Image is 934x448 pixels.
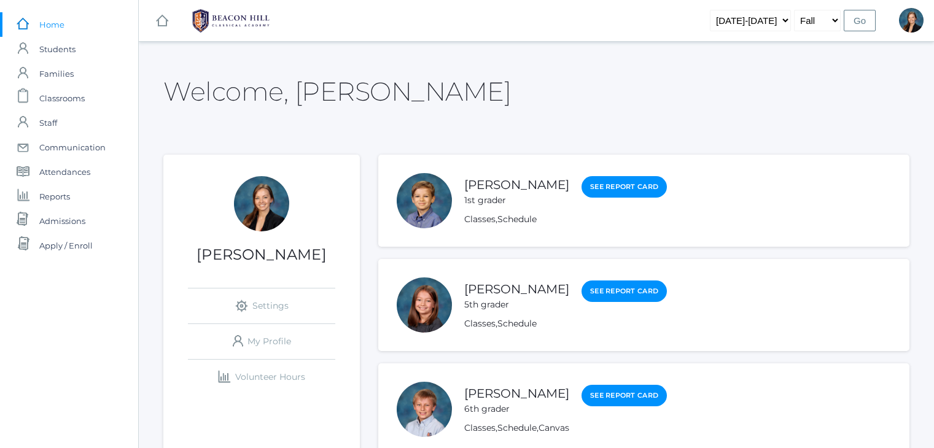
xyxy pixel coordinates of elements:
h1: [PERSON_NAME] [163,247,360,263]
div: Ayla Smith [397,277,452,333]
a: Schedule [497,318,537,329]
span: Staff [39,110,57,135]
a: Classes [464,214,496,225]
div: Allison Smith [234,176,289,231]
div: , [464,213,667,226]
h2: Welcome, [PERSON_NAME] [163,77,511,106]
span: Reports [39,184,70,209]
a: [PERSON_NAME] [464,386,569,401]
span: Attendances [39,160,90,184]
span: Families [39,61,74,86]
a: See Report Card [582,280,667,302]
a: Schedule [497,422,537,433]
a: My Profile [188,324,335,359]
a: Canvas [539,422,569,433]
div: 6th grader [464,403,569,415]
div: Noah Smith [397,173,452,228]
div: , [464,317,667,330]
a: Settings [188,288,335,323]
input: Go [844,10,876,31]
a: Schedule [497,214,537,225]
span: Apply / Enroll [39,233,93,258]
div: Christian Smith [397,382,452,437]
span: Home [39,12,64,37]
a: See Report Card [582,385,667,406]
img: BHCALogos-05-308ed15e86a5a0abce9b8dd61676a3503ac9727e845dece92d48e8588c001991.png [185,6,277,36]
span: Communication [39,135,106,160]
a: [PERSON_NAME] [464,282,569,296]
span: Admissions [39,209,85,233]
a: [PERSON_NAME] [464,177,569,192]
span: Students [39,37,76,61]
div: , , [464,422,667,434]
div: 1st grader [464,194,569,207]
a: Classes [464,318,496,329]
div: Allison Smith [899,8,924,33]
span: Classrooms [39,86,85,110]
a: Classes [464,422,496,433]
a: See Report Card [582,176,667,198]
a: Volunteer Hours [188,360,335,395]
div: 5th grader [464,298,569,311]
